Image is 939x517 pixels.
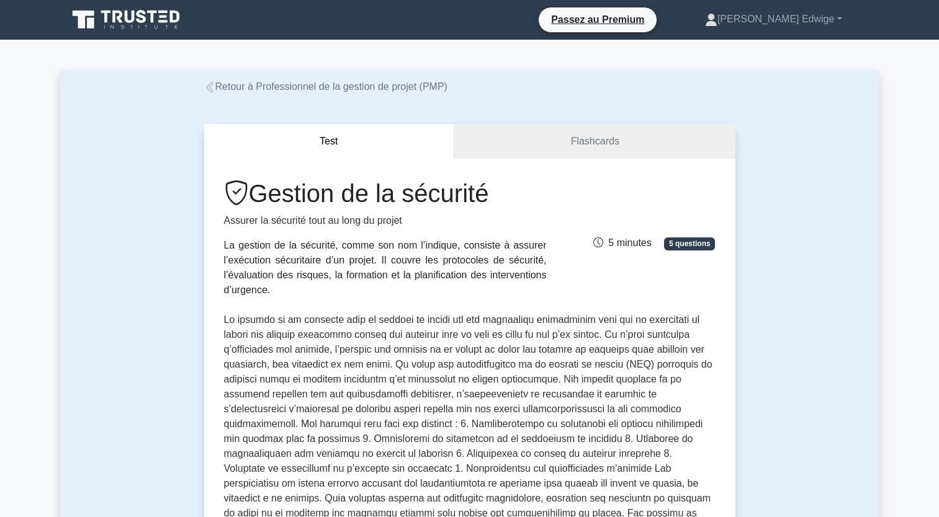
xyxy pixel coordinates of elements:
font: Gestion de la sécurité [249,180,489,207]
p: Assurer la sécurité tout au long du projet [224,213,547,228]
button: Test [204,124,455,159]
a: [PERSON_NAME] Edwige [675,7,872,32]
span: 5 questions [664,237,715,250]
a: Flashcards [454,124,735,159]
div: La gestion de la sécurité, comme son nom l’indique, consiste à assurer l’exécution sécuritaire d’... [224,238,547,298]
a: Retour à Professionnel de la gestion de projet (PMP) [204,81,447,92]
font: [PERSON_NAME] Edwige [717,14,835,24]
a: Passez au Premium [544,12,652,27]
span: 5 minutes [593,237,651,248]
